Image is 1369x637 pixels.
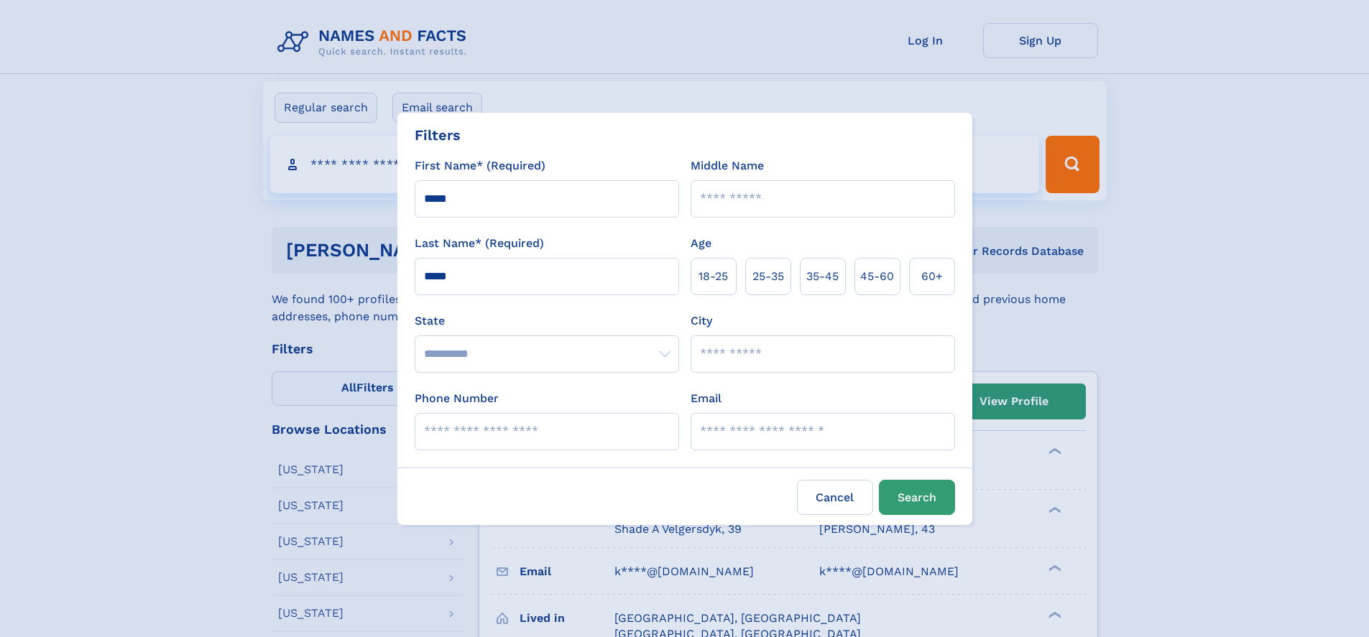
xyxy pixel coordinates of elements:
[691,157,764,175] label: Middle Name
[691,312,712,330] label: City
[691,235,711,252] label: Age
[797,480,873,515] label: Cancel
[699,268,728,285] span: 18‑25
[921,268,943,285] span: 60+
[415,235,544,252] label: Last Name* (Required)
[415,124,461,146] div: Filters
[415,157,545,175] label: First Name* (Required)
[415,390,499,407] label: Phone Number
[691,390,722,407] label: Email
[879,480,955,515] button: Search
[752,268,784,285] span: 25‑35
[860,268,894,285] span: 45‑60
[415,312,679,330] label: State
[806,268,839,285] span: 35‑45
